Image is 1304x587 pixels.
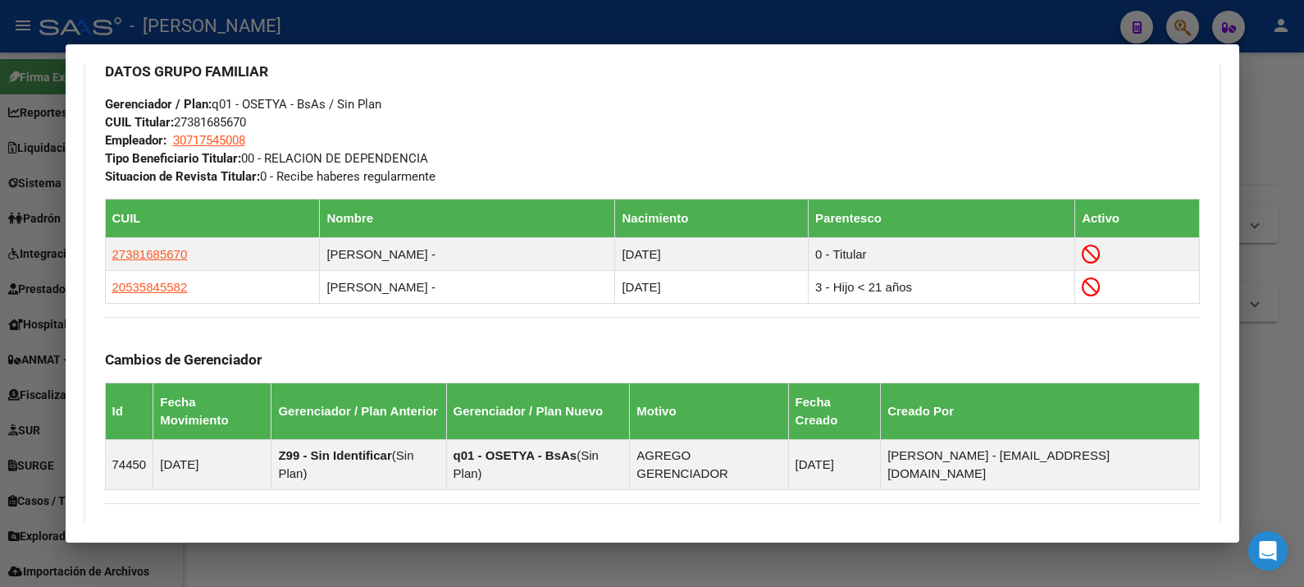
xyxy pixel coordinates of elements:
[615,237,809,270] td: [DATE]
[105,115,246,130] span: 27381685670
[105,97,381,112] span: q01 - OSETYA - BsAs / Sin Plan
[615,199,809,237] th: Nacimiento
[105,151,428,166] span: 00 - RELACION DE DEPENDENCIA
[105,169,435,184] span: 0 - Recibe haberes regularmente
[881,440,1199,490] td: [PERSON_NAME] - [EMAIL_ADDRESS][DOMAIN_NAME]
[112,280,188,294] span: 20535845582
[446,383,630,440] th: Gerenciador / Plan Nuevo
[271,440,446,490] td: ( )
[1075,199,1199,237] th: Activo
[881,383,1199,440] th: Creado Por
[454,448,577,462] strong: q01 - OSETYA - BsAs
[320,199,615,237] th: Nombre
[615,271,809,304] td: [DATE]
[809,199,1075,237] th: Parentesco
[105,62,1200,80] h3: DATOS GRUPO FAMILIAR
[630,383,788,440] th: Motivo
[278,448,391,462] strong: Z99 - Sin Identificar
[105,351,1200,369] h3: Cambios de Gerenciador
[105,115,174,130] strong: CUIL Titular:
[173,133,245,148] span: 30717545008
[105,133,166,148] strong: Empleador:
[105,440,153,490] td: 74450
[320,237,615,270] td: [PERSON_NAME] -
[153,440,271,490] td: [DATE]
[153,383,271,440] th: Fecha Movimiento
[105,199,320,237] th: CUIL
[788,440,881,490] td: [DATE]
[446,440,630,490] td: ( )
[105,97,212,112] strong: Gerenciador / Plan:
[809,237,1075,270] td: 0 - Titular
[788,383,881,440] th: Fecha Creado
[271,383,446,440] th: Gerenciador / Plan Anterior
[105,383,153,440] th: Id
[809,271,1075,304] td: 3 - Hijo < 21 años
[112,247,188,261] span: 27381685670
[105,169,260,184] strong: Situacion de Revista Titular:
[105,151,241,166] strong: Tipo Beneficiario Titular:
[630,440,788,490] td: AGREGO GERENCIADOR
[1248,531,1288,571] div: Open Intercom Messenger
[320,271,615,304] td: [PERSON_NAME] -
